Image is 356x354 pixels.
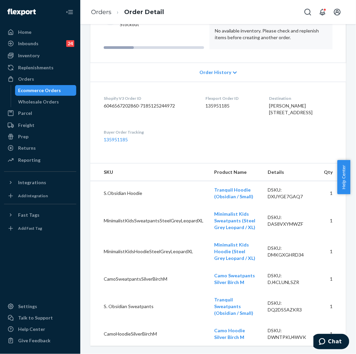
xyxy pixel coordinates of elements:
td: 1 [319,205,346,236]
span: [PERSON_NAME] [STREET_ADDRESS] [269,103,313,115]
a: Wholesale Orders [15,96,77,107]
a: Camo Sweatpants Silver Birch M [214,273,255,285]
td: 1 [319,181,346,206]
a: Inventory [4,50,76,61]
div: 24 [66,40,74,47]
img: Flexport logo [7,9,36,15]
div: DSKU: DXUYGE7GAQ7 [268,187,313,200]
a: Minimalist Kids Sweatpants (Steel Grey Leopard / XL) [214,211,255,230]
td: S.Obsidian Hoodie [90,181,209,206]
dt: Buyer Order Tracking [104,129,195,135]
div: Reporting [18,157,40,163]
a: Order Detail [124,8,164,16]
div: Freight [18,122,34,129]
div: Home [18,29,31,36]
div: Ecommerce Orders [18,87,61,94]
a: Returns [4,143,76,153]
button: Close Navigation [63,5,76,19]
td: MinimalistKidsHoodieSteelGreyLeopardXL [90,236,209,267]
dt: Flexport Order ID [205,95,258,101]
div: Give Feedback [18,337,51,344]
div: Add Integration [18,193,48,199]
div: Fast Tags [18,212,39,218]
div: DSKU: DJ4CLUNLSZR [268,272,313,286]
div: Inbounds [18,40,38,47]
a: Home [4,27,76,38]
button: Integrations [4,177,76,188]
div: Help Center [18,326,45,333]
th: Product Name [209,163,262,181]
div: Replenishments [18,64,54,71]
a: Settings [4,301,76,312]
th: SKU [90,163,209,181]
button: Open Search Box [301,5,315,19]
dt: Destination [269,95,333,101]
td: 1 [319,236,346,267]
a: Ecommerce Orders [15,85,77,96]
div: Integrations [18,179,46,186]
a: Add Integration [4,191,76,201]
iframe: Opens a widget where you can chat to one of our agents [314,334,349,351]
th: Qty [319,163,346,181]
div: Talk to Support [18,314,53,321]
div: Orders [18,76,34,82]
div: Parcel [18,110,32,117]
td: CamoHoodieSilverBirchM [90,322,209,346]
td: 1 [319,291,346,322]
a: 135951185 [104,137,128,142]
span: Order History [199,69,231,76]
a: Camo Hoodie Silver Birch M [214,328,245,340]
td: 1 [319,267,346,291]
td: S. Obsidian Sweatpants [90,291,209,322]
div: Add Fast Tag [18,225,42,231]
a: Prep [4,131,76,142]
div: DSKU: DMKGXGHRD34 [268,245,313,258]
a: Orders [91,8,111,16]
a: Add Fast Tag [4,223,76,234]
div: DSKU: DAS8VXYMWZF [268,214,313,227]
a: Orders [4,74,76,84]
a: Tranquil Sweatpants (Obsidian / Small) [214,297,253,316]
dd: 135951185 [205,102,258,109]
button: Open notifications [316,5,329,19]
a: Tranquil Hoodie (Obsidian / Small) [214,187,253,199]
div: Inventory [18,52,39,59]
button: Give Feedback [4,335,76,346]
a: Inbounds24 [4,38,76,49]
div: Returns [18,145,36,151]
button: Talk to Support [4,312,76,323]
dd: 6046567202860-7185125244972 [104,102,195,109]
td: MinimalistKidsSweatpantsSteelGreyLeopardXL [90,205,209,236]
div: DSKU: DWNTPKU4WVK [268,327,313,341]
dt: Shopify V3 Order ID [104,95,195,101]
a: Minimalist Kids Hoodie (Steel Grey Leopard / XL) [214,242,255,261]
ol: breadcrumbs [86,2,169,22]
button: Help Center [337,160,350,194]
div: Prep [18,133,28,140]
div: Wholesale Orders [18,98,59,105]
a: Parcel [4,108,76,119]
button: Fast Tags [4,210,76,220]
td: 1 [319,322,346,346]
div: Settings [18,303,37,310]
a: Replenishments [4,62,76,73]
div: DSKU: DQ2DS5AZKR3 [268,300,313,313]
button: Open account menu [331,5,344,19]
th: Details [262,163,319,181]
td: CamoSweatpantsSilverBirchM [90,267,209,291]
a: Reporting [4,155,76,165]
p: No available inventory. Please check and replenish items before creating another order. [215,27,327,41]
a: Freight [4,120,76,131]
a: Help Center [4,324,76,335]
